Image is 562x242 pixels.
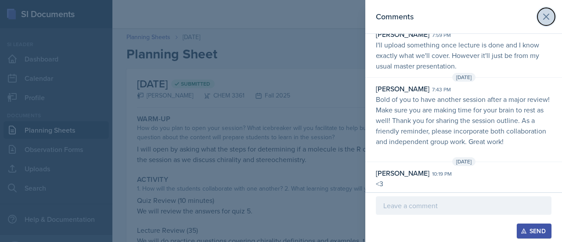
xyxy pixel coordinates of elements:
[432,31,451,39] div: 7:59 pm
[452,73,476,82] span: [DATE]
[522,228,546,235] div: Send
[376,168,429,178] div: [PERSON_NAME]
[376,94,551,147] p: Bold of you to have another session after a major review! Make sure you are making time for your ...
[517,224,551,238] button: Send
[376,11,414,23] h2: Comments
[376,83,429,94] div: [PERSON_NAME]
[432,86,451,94] div: 7:43 pm
[452,157,476,166] span: [DATE]
[376,29,429,40] div: [PERSON_NAME]
[432,170,452,178] div: 10:19 pm
[376,40,551,71] p: I'll upload something once lecture is done and I know exactly what we'll cover. However it'll jus...
[376,178,551,189] p: <3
